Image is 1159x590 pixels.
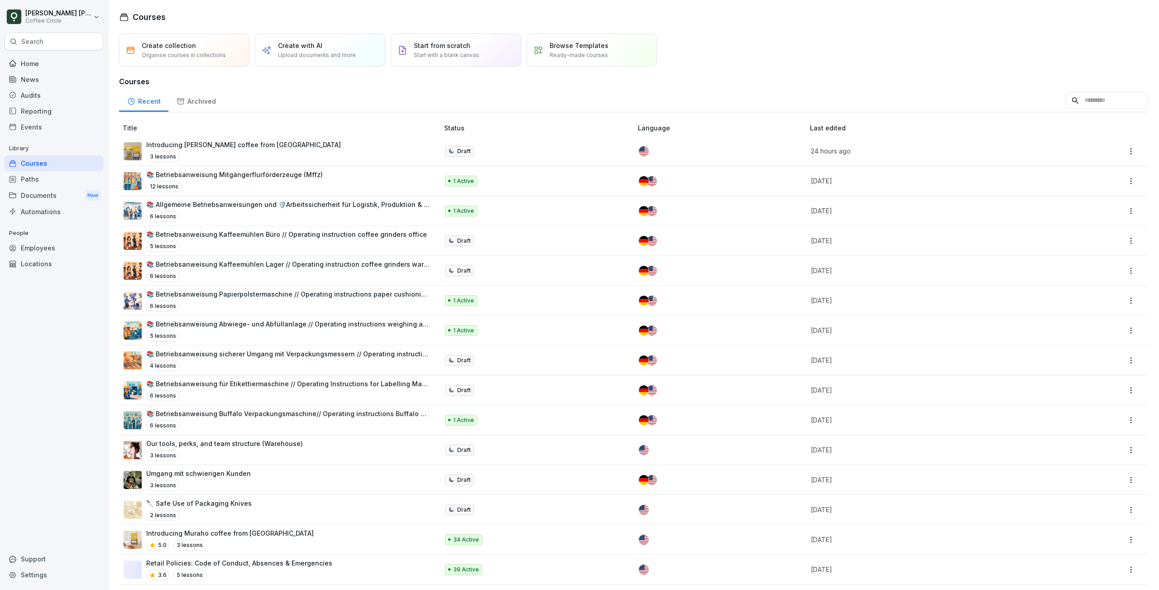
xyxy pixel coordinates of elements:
[647,296,657,306] img: us.svg
[639,206,649,216] img: de.svg
[124,232,142,250] img: ssmdzr5vu0bedl37sriyb1fx.png
[124,471,142,489] img: ibmq16c03v2u1873hyb2ubud.png
[811,296,1051,305] p: [DATE]
[550,41,608,50] p: Browse Templates
[146,349,430,359] p: 📚 Betriebsanweisung sicherer Umgang mit Verpackungsmessern // Operating instructions for safe han...
[146,319,430,329] p: 📚 Betriebsanweisung Abwiege- und Abfüllanlage // Operating instructions weighing and filling syst...
[647,355,657,365] img: us.svg
[168,89,224,112] a: Archived
[453,207,474,215] p: 1 Active
[5,171,103,187] div: Paths
[457,446,471,454] p: Draft
[457,476,471,484] p: Draft
[5,56,103,72] a: Home
[158,541,167,549] p: 5.0
[5,155,103,171] div: Courses
[146,480,180,491] p: 3 lessons
[124,501,142,519] img: vfxx1fxbk1taaq0x2zc8gocb.png
[457,386,471,394] p: Draft
[25,18,91,24] p: Coffee Circle
[173,570,206,580] p: 5 lessons
[119,89,168,112] a: Recent
[146,301,180,312] p: 6 lessons
[5,240,103,256] a: Employees
[146,331,180,341] p: 5 lessons
[146,181,182,192] p: 12 lessons
[124,411,142,429] img: ohanfkn7patlvrisjkj372yd.png
[811,505,1051,514] p: [DATE]
[146,450,180,461] p: 3 lessons
[21,37,43,46] p: Search
[146,469,251,478] p: Umgang mit schwierigen Kunden
[639,146,649,156] img: us.svg
[811,565,1051,574] p: [DATE]
[811,385,1051,395] p: [DATE]
[123,123,441,133] p: Title
[124,321,142,340] img: y4pgqrhik4sm80heqjkv4feh.png
[146,230,427,239] p: 📚 Betriebsanweisung Kaffeemühlen Büro // Operating instruction coffee grinders office
[639,385,649,395] img: de.svg
[647,206,657,216] img: us.svg
[639,236,649,246] img: de.svg
[146,409,430,418] p: 📚 Betriebsanweisung Buffalo Verpackungsmaschine// Operating instructions Buffalo Bagging Machine
[158,571,167,579] p: 3.6
[5,551,103,567] div: Support
[146,271,180,282] p: 6 lessons
[811,475,1051,484] p: [DATE]
[811,146,1051,156] p: 24 hours ago
[453,326,474,335] p: 1 Active
[639,176,649,186] img: de.svg
[146,151,180,162] p: 3 lessons
[453,416,474,424] p: 1 Active
[811,266,1051,275] p: [DATE]
[811,236,1051,245] p: [DATE]
[25,10,91,17] p: [PERSON_NAME] [PERSON_NAME]
[124,351,142,369] img: bk85lfsedubz2lpoyxhdscj7.png
[85,190,101,201] div: New
[647,236,657,246] img: us.svg
[639,565,649,575] img: us.svg
[146,499,252,508] p: 🔪 Safe Use of Packaging Knives
[146,200,430,209] p: 📚 Allgemeine Betriebsanweisungen und 🛡️Arbeitssicherheit für Logistik, Produktion & Rösterei// 📚 ...
[146,390,180,401] p: 6 lessons
[146,289,430,299] p: 📚 Betriebsanweisung Papierpolstermaschine // Operating instructions paper cushioning machine
[550,51,608,59] p: Ready-made courses
[124,531,142,549] img: jz8h0sxk123h63ax8hmksljd.png
[124,172,142,190] img: h0queujannmuqzdi3tpb82py.png
[647,415,657,425] img: us.svg
[146,140,341,149] p: Introducing [PERSON_NAME] coffee from [GEOGRAPHIC_DATA]
[124,441,142,459] img: aord19nnycsax6x70siwiz5b.png
[5,204,103,220] a: Automations
[811,355,1051,365] p: [DATE]
[639,355,649,365] img: de.svg
[811,445,1051,455] p: [DATE]
[639,296,649,306] img: de.svg
[146,241,180,252] p: 5 lessons
[639,266,649,276] img: de.svg
[173,540,206,551] p: 3 lessons
[146,558,332,568] p: Retail Policies: Code of Conduct, Absences & Emergencies
[146,439,303,448] p: Our tools, perks, and team structure (Warehouse)
[5,87,103,103] a: Audits
[647,176,657,186] img: us.svg
[639,445,649,455] img: us.svg
[146,379,430,389] p: 📚 Betriebsanweisung für Etikettiermaschine // Operating Instructions for Labelling Machine
[5,119,103,135] a: Events
[5,72,103,87] a: News
[142,41,196,50] p: Create collection
[811,206,1051,216] p: [DATE]
[5,226,103,240] p: People
[811,326,1051,335] p: [DATE]
[133,11,166,23] h1: Courses
[142,51,226,59] p: Organise courses in collections
[639,535,649,545] img: us.svg
[457,506,471,514] p: Draft
[124,202,142,220] img: bww9x9miqms8s9iphqwe3dqr.png
[5,141,103,156] p: Library
[124,292,142,310] img: ac712abcg598nvomf669cpja.png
